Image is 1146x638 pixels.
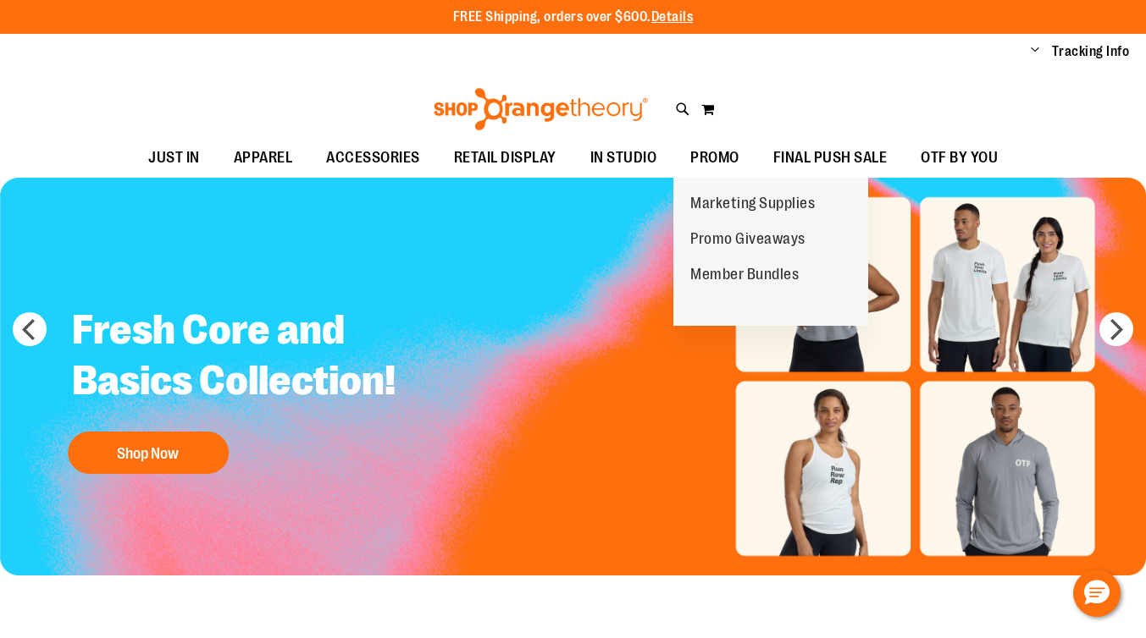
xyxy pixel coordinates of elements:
a: FINAL PUSH SALE [756,139,905,178]
h2: Fresh Core and Basics Collection! [59,292,460,423]
button: Hello, have a question? Let’s chat. [1073,569,1121,617]
button: Shop Now [68,432,229,474]
span: Marketing Supplies [690,195,815,216]
a: OTF BY YOU [904,139,1015,178]
a: PROMO [673,139,756,178]
img: Shop Orangetheory [431,88,651,130]
a: Marketing Supplies [673,186,832,222]
a: APPAREL [217,139,310,178]
button: prev [13,312,47,346]
button: next [1099,312,1133,346]
span: OTF BY YOU [921,139,998,177]
ul: PROMO [673,178,868,326]
a: Member Bundles [673,257,816,293]
button: Account menu [1031,43,1039,60]
a: Details [651,9,694,25]
span: ACCESSORIES [326,139,420,177]
a: ACCESSORIES [309,139,437,178]
span: JUST IN [148,139,200,177]
a: IN STUDIO [573,139,674,178]
a: JUST IN [131,139,217,178]
span: Promo Giveaways [690,230,806,251]
span: APPAREL [234,139,293,177]
span: FINAL PUSH SALE [773,139,888,177]
a: Tracking Info [1052,42,1130,61]
span: IN STUDIO [590,139,657,177]
span: RETAIL DISPLAY [454,139,556,177]
a: Promo Giveaways [673,222,822,257]
p: FREE Shipping, orders over $600. [453,8,694,27]
span: Member Bundles [690,266,799,287]
a: RETAIL DISPLAY [437,139,573,178]
span: PROMO [690,139,739,177]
